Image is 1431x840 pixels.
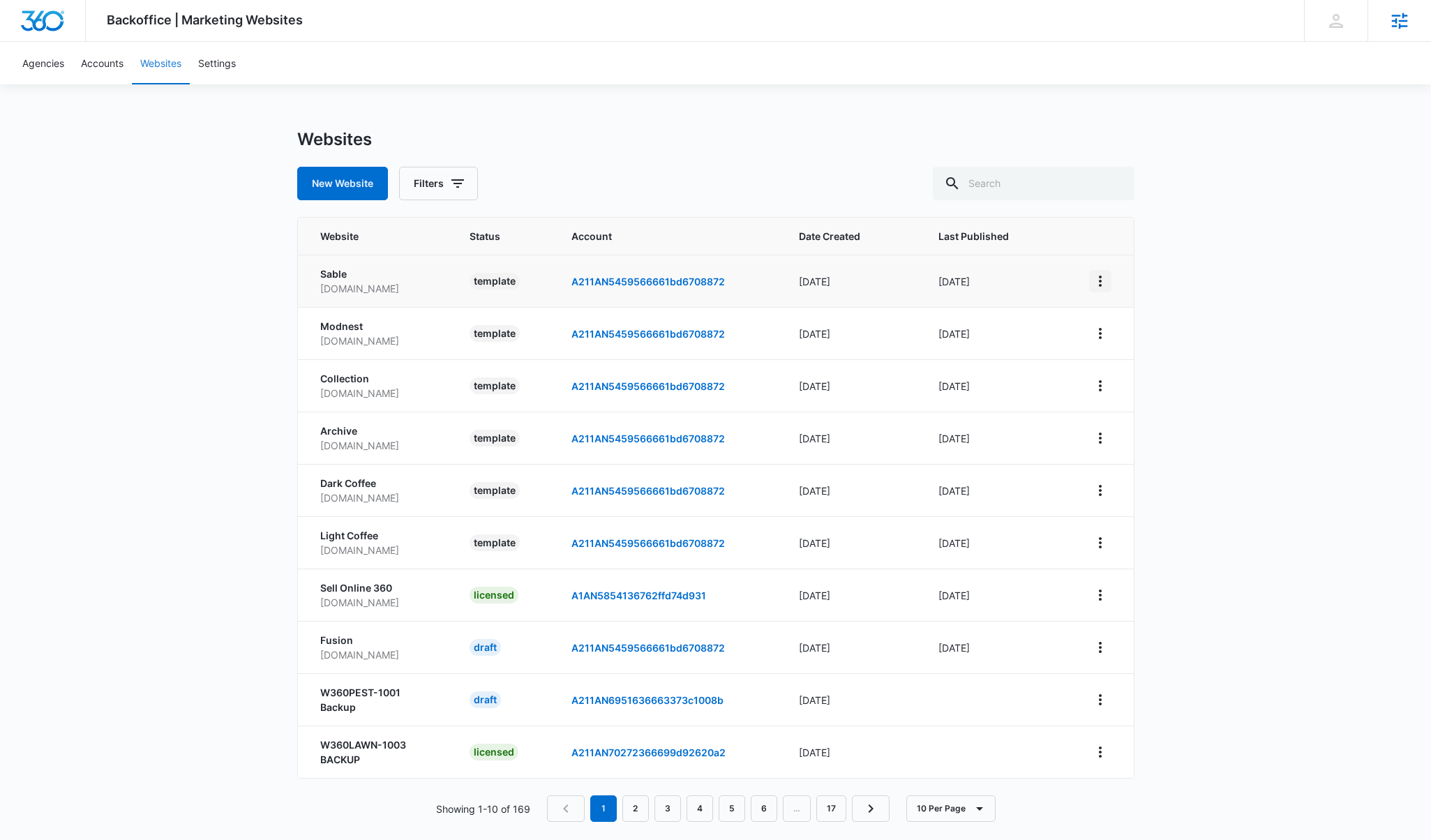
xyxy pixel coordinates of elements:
div: template [470,325,520,342]
p: Archive [320,423,437,438]
a: A211AN5459566661bd6708872 [571,328,725,340]
a: A211AN5459566661bd6708872 [571,485,725,497]
button: View More [1089,584,1111,606]
p: Dark Coffee [320,476,437,490]
p: [DOMAIN_NAME] [320,490,437,505]
a: Websites [132,42,190,84]
div: template [470,534,520,551]
button: View More [1089,636,1111,659]
input: Search [933,167,1134,200]
button: Filters [399,167,478,200]
h1: Websites [297,129,372,150]
td: [DATE] [782,307,922,359]
button: 10 Per Page [906,795,996,822]
td: [DATE] [782,412,922,464]
p: Sell Online 360 [320,580,437,595]
a: Page 2 [622,795,649,822]
a: Accounts [73,42,132,84]
td: [DATE] [922,359,1072,412]
button: View More [1089,427,1111,449]
div: draft [470,639,501,656]
a: A211AN5459566661bd6708872 [571,433,725,444]
td: [DATE] [782,359,922,412]
td: [DATE] [782,569,922,621]
a: Agencies [14,42,73,84]
td: [DATE] [782,516,922,569]
td: [DATE] [782,673,922,726]
td: [DATE] [922,621,1072,673]
p: Sable [320,267,437,281]
td: [DATE] [782,255,922,307]
div: licensed [470,744,518,760]
p: Showing 1-10 of 169 [436,802,530,816]
a: Page 6 [751,795,777,822]
p: [DOMAIN_NAME] [320,438,437,453]
button: View More [1089,375,1111,397]
a: Settings [190,42,244,84]
p: [DOMAIN_NAME] [320,333,437,348]
button: New Website [297,167,388,200]
td: [DATE] [782,726,922,778]
a: A211AN5459566661bd6708872 [571,537,725,549]
button: View More [1089,689,1111,711]
td: [DATE] [922,307,1072,359]
a: A211AN6951636663373c1008b [571,694,724,706]
div: licensed [470,587,518,603]
p: W360LAWN-1003 BACKUP [320,737,437,767]
p: Collection [320,371,437,386]
p: [DOMAIN_NAME] [320,595,437,610]
td: [DATE] [922,412,1072,464]
button: View More [1089,322,1111,345]
a: Page 4 [687,795,713,822]
button: View More [1089,532,1111,554]
span: Last Published [938,229,1035,243]
button: View More [1089,270,1111,292]
p: Modnest [320,319,437,333]
span: Status [470,229,537,243]
p: [DOMAIN_NAME] [320,647,437,662]
td: [DATE] [922,569,1072,621]
button: View More [1089,479,1111,502]
td: [DATE] [782,464,922,516]
td: [DATE] [922,516,1072,569]
span: Account [571,229,765,243]
span: Website [320,229,417,243]
div: template [470,482,520,499]
span: Date Created [799,229,885,243]
p: Fusion [320,633,437,647]
p: [DOMAIN_NAME] [320,281,437,296]
a: Page 17 [816,795,846,822]
td: [DATE] [922,255,1072,307]
a: Page 5 [719,795,745,822]
button: View More [1089,741,1111,763]
a: A211AN5459566661bd6708872 [571,276,725,287]
div: template [470,273,520,290]
nav: Pagination [547,795,890,822]
div: template [470,430,520,447]
td: [DATE] [782,621,922,673]
p: [DOMAIN_NAME] [320,386,437,400]
p: Light Coffee [320,528,437,543]
a: A1AN5854136762ffd74d931 [571,590,706,601]
a: A211AN70272366699d92620a2 [571,747,726,758]
a: A211AN5459566661bd6708872 [571,380,725,392]
em: 1 [590,795,617,822]
div: draft [470,691,501,708]
p: [DOMAIN_NAME] [320,543,437,557]
a: A211AN5459566661bd6708872 [571,642,725,654]
td: [DATE] [922,464,1072,516]
span: Backoffice | Marketing Websites [107,13,303,27]
a: Page 3 [654,795,681,822]
a: Next Page [852,795,890,822]
p: W360PEST-1001 Backup [320,685,437,714]
div: template [470,377,520,394]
